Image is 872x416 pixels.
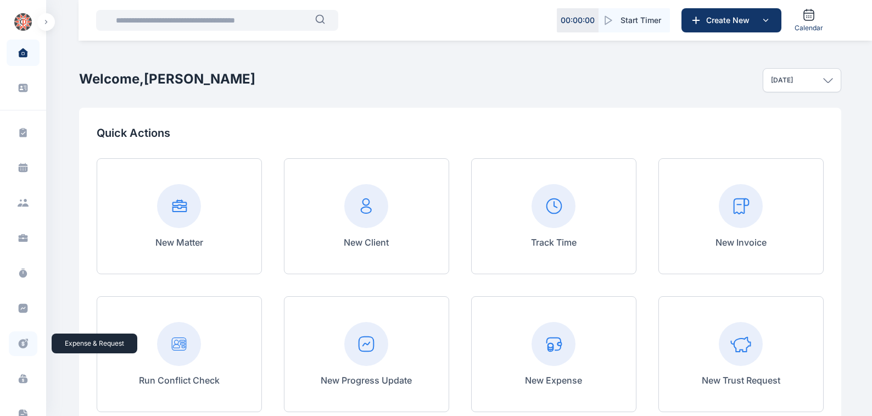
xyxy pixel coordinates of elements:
button: Start Timer [599,8,670,32]
p: New Progress Update [321,374,412,387]
p: New Matter [155,236,203,249]
button: Create New [681,8,781,32]
span: Start Timer [621,15,661,26]
p: Quick Actions [97,125,824,141]
p: Run Conflict Check [139,374,220,387]
p: New Trust Request [702,374,780,387]
p: Track Time [531,236,577,249]
p: 00 : 00 : 00 [561,15,595,26]
a: Calendar [790,4,828,37]
p: New Client [344,236,389,249]
p: New Invoice [716,236,767,249]
span: Calendar [795,24,823,32]
p: New Expense [525,374,582,387]
span: Create New [702,15,759,26]
p: [DATE] [771,76,793,85]
h2: Welcome, [PERSON_NAME] [79,70,255,88]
